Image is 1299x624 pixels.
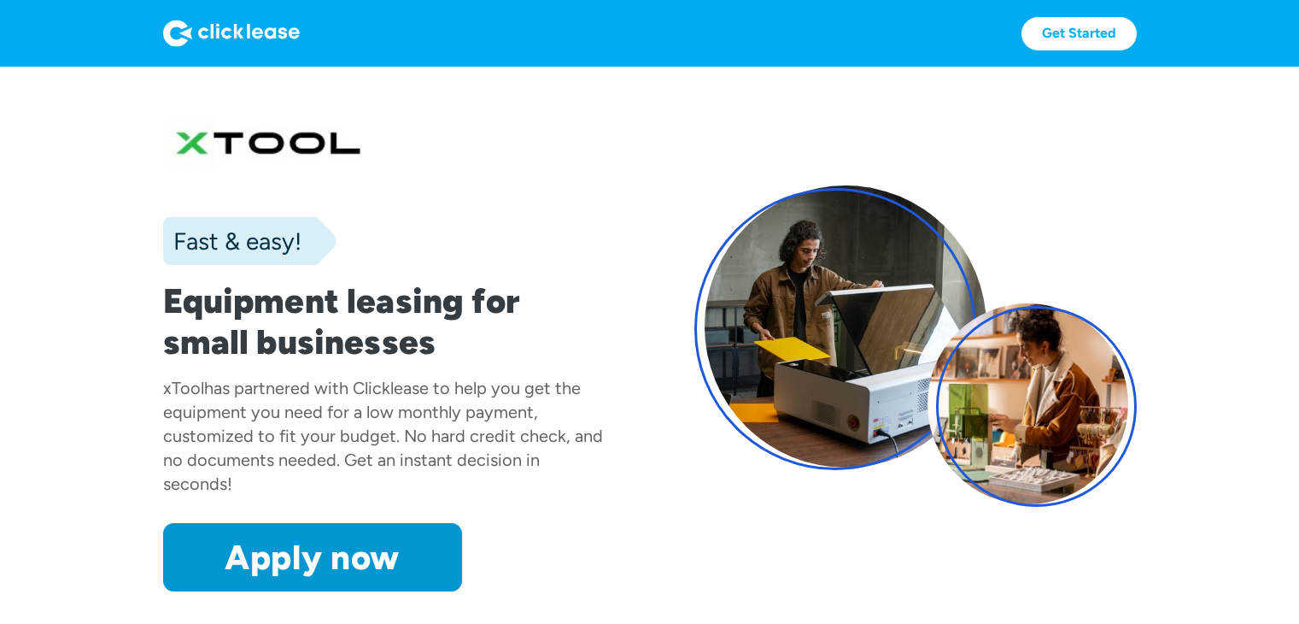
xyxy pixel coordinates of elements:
a: Get Started [1021,17,1137,50]
div: Fast & easy! [163,224,301,258]
a: Apply now [163,523,462,592]
div: xTool [163,378,204,398]
img: Logo [163,20,300,47]
div: has partnered with Clicklease to help you get the equipment you need for a low monthly payment, c... [163,378,603,494]
h1: Equipment leasing for small businesses [163,280,606,362]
